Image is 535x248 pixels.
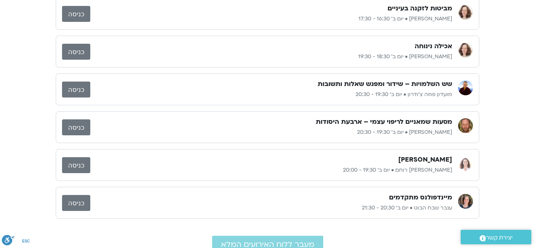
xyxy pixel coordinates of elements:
h3: אכילה נינוחה [415,42,452,51]
img: ענבר שבח הבוט [458,194,473,209]
a: כניסה [62,119,90,135]
a: כניסה [62,195,90,211]
a: כניסה [62,6,90,22]
p: [PERSON_NAME] רוחם • יום ב׳ 19:30 - 20:00 [90,166,452,175]
p: ענבר שבח הבוט • יום ב׳ 20:30 - 21:30 [90,204,452,212]
a: כניסה [62,44,90,60]
p: [PERSON_NAME] • יום ב׳ 19:30 - 20:30 [90,128,452,137]
img: נעמה כהן [458,43,473,57]
span: יצירת קשר [486,233,513,243]
h3: מסעות שמאניים לריפוי עצמי – ארבעת היסודות [316,118,452,126]
h3: מביטות לזקנה בעיניים [388,4,452,13]
a: כניסה [62,157,90,173]
h3: שש השלמויות – שידור ומפגש שאלות ותשובות [318,80,452,89]
h3: מיינדפולנס מתקדמים [389,193,452,202]
p: מועדון פמה צ'ודרון • יום ב׳ 19:30 - 20:30 [90,90,452,99]
img: תומר פיין [458,118,473,133]
a: יצירת קשר [461,230,531,244]
p: [PERSON_NAME] • יום ב׳ 16:30 - 17:30 [90,14,452,23]
img: אורנה סמלסון רוחם [458,156,473,171]
a: כניסה [62,82,90,97]
img: נעמה כהן [458,5,473,20]
h3: [PERSON_NAME] [398,155,452,164]
img: מועדון פמה צ'ודרון [458,80,473,95]
p: [PERSON_NAME] • יום ב׳ 18:30 - 19:30 [90,52,452,61]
